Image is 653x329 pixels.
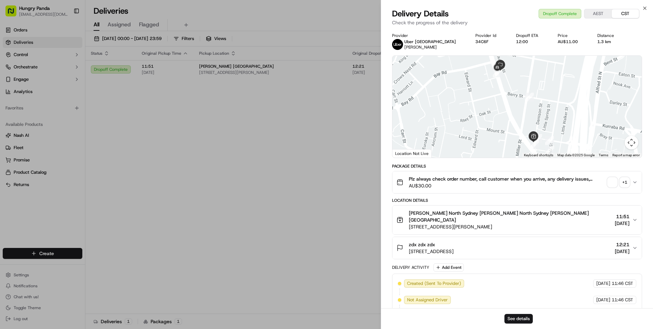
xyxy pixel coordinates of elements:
[392,8,449,19] span: Delivery Details
[597,39,623,44] div: 1.3 km
[409,175,605,182] span: Plz always check order number, call customer when you arrive, any delivery issues, Contact WhatsA...
[14,153,52,160] span: Knowledge Base
[608,177,629,187] button: +1
[612,280,633,287] span: 11:46 CST
[392,33,464,38] div: Provider
[545,146,554,155] div: 2
[597,33,623,38] div: Distance
[394,149,417,158] a: Open this area in Google Maps (opens a new window)
[68,170,83,175] span: Pylon
[14,125,19,130] img: 1736555255976-a54dd68f-1ca7-489b-9aae-adbdc363a1c4
[392,171,642,193] button: Plz always check order number, call customer when you arrive, any delivery issues, Contact WhatsA...
[7,118,18,129] img: Asif Zaman Khan
[409,182,605,189] span: AU$30.00
[584,9,612,18] button: AEST
[57,124,59,130] span: •
[599,153,608,157] a: Terms (opens in new tab)
[21,124,55,130] span: [PERSON_NAME]
[475,39,488,44] button: 34C6F
[612,9,639,18] button: CST
[58,154,63,159] div: 💻
[407,280,461,287] span: Created (Sent To Provider)
[516,33,547,38] div: Dropoff ETA
[404,39,456,44] p: Uber [GEOGRAPHIC_DATA]
[392,198,642,203] div: Location Details
[545,136,554,145] div: 3
[615,213,629,220] span: 11:51
[7,7,20,21] img: Nash
[615,248,629,255] span: [DATE]
[524,153,553,158] button: Keyboard shortcuts
[4,150,55,162] a: 📗Knowledge Base
[407,297,448,303] span: Not Assigned Driver
[106,88,124,96] button: See all
[392,163,642,169] div: Package Details
[55,150,112,162] a: 💻API Documentation
[409,210,612,223] span: [PERSON_NAME] North Sydney [PERSON_NAME] North Sydney [PERSON_NAME] [GEOGRAPHIC_DATA]
[7,89,46,94] div: Past conversations
[530,140,539,149] div: 5
[625,136,638,149] button: Map camera controls
[392,149,432,158] div: Location Not Live
[392,39,403,50] img: uber-new-logo.jpeg
[615,241,629,248] span: 12:21
[7,27,124,38] p: Welcome 👋
[60,124,77,130] span: 8月27日
[596,297,610,303] span: [DATE]
[7,154,12,159] div: 📗
[31,65,112,72] div: Start new chat
[26,106,43,111] span: 9:54 AM
[65,153,110,160] span: API Documentation
[116,67,124,76] button: Start new chat
[48,169,83,175] a: Powered byPylon
[504,314,533,324] button: See details
[525,93,534,102] div: 6
[558,39,586,44] div: AU$11.00
[475,33,505,38] div: Provider Id
[14,65,27,78] img: 8016278978528_b943e370aa5ada12b00a_72.png
[404,44,437,50] span: [PERSON_NAME]
[23,106,25,111] span: •
[433,263,464,272] button: Add Event
[392,237,642,259] button: zdx zdx zdx[STREET_ADDRESS]12:21[DATE]
[557,153,595,157] span: Map data ©2025 Google
[596,280,610,287] span: [DATE]
[612,153,640,157] a: Report a map error
[7,65,19,78] img: 1736555255976-a54dd68f-1ca7-489b-9aae-adbdc363a1c4
[394,149,417,158] img: Google
[18,44,123,51] input: Got a question? Start typing here...
[558,33,586,38] div: Price
[392,265,429,270] div: Delivery Activity
[31,72,94,78] div: We're available if you need us!
[409,248,454,255] span: [STREET_ADDRESS]
[409,223,612,230] span: [STREET_ADDRESS][PERSON_NAME]
[516,39,547,44] div: 12:00
[392,19,642,26] p: Check the progress of the delivery
[620,177,629,187] div: + 1
[392,206,642,234] button: [PERSON_NAME] North Sydney [PERSON_NAME] North Sydney [PERSON_NAME] [GEOGRAPHIC_DATA][STREET_ADDR...
[409,241,435,248] span: zdx zdx zdx
[615,220,629,227] span: [DATE]
[612,297,633,303] span: 11:46 CST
